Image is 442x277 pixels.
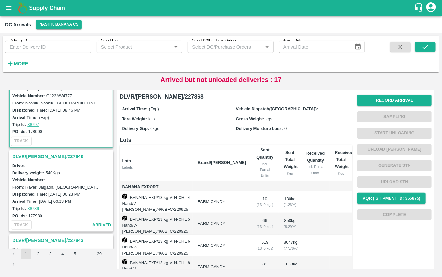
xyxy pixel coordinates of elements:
[189,43,253,51] input: Select DC/Purchase Orders
[12,94,45,98] label: Vehicle Number:
[279,191,301,213] td: 130 kg
[39,115,49,120] label: (Exp)
[27,163,28,168] span: -
[150,126,159,131] span: 0 kgs
[101,38,124,43] label: Select Product
[9,259,19,269] button: Go to next page
[120,213,193,235] td: BANANA-EXP/13 kg M N-CHL 5 Hand/V-[PERSON_NAME]/466BFC/220925
[48,108,80,112] label: [DATE] 08:46 PM
[12,122,26,127] label: Trip Id:
[149,106,159,111] span: (Exp)
[12,199,38,204] label: Arrival Time:
[306,164,325,176] div: incl. Partial Units
[122,126,149,131] label: Delivery Gap:
[193,191,251,213] td: FARM CANDY
[27,122,39,127] a: 88797
[12,177,45,182] label: Vehicle Number:
[198,160,246,165] b: Brand/[PERSON_NAME]
[357,193,426,204] button: AQR ( Shipment Id: 365875)
[192,38,236,43] label: Select DC/Purchase Orders
[352,41,364,53] button: Choose date
[12,129,27,134] label: PO Ids:
[251,235,279,257] td: 619
[16,2,29,14] img: logo
[58,249,68,259] button: Go to page 4
[335,150,353,169] b: Received Total Weight
[357,95,432,106] button: Record Arrival
[12,108,47,112] label: Dispatched Time:
[279,235,301,257] td: 8047 kg
[98,43,170,51] input: Select Product
[92,221,111,229] span: arrived
[12,247,26,252] label: Driver:
[122,106,148,111] label: Arrival Time:
[33,249,43,259] button: Go to page 2
[256,267,273,273] div: ( 13, 0 kgs)
[28,213,42,218] label: 177980
[256,202,273,208] div: ( 13, 0 kgs)
[46,86,65,91] label: 10348 Kgs
[236,126,283,131] label: Delivery Moisture Loss:
[12,115,38,120] label: Arrival Time:
[12,213,27,218] label: PO Ids:
[27,247,28,252] span: -
[46,94,72,98] label: GJ23AW4777
[12,185,24,190] label: From:
[25,100,191,105] label: Nashik, Nashik, [GEOGRAPHIC_DATA], [GEOGRAPHIC_DATA], [GEOGRAPHIC_DATA]
[236,106,318,111] label: Vehicle Dispatch([GEOGRAPHIC_DATA]):
[256,147,273,159] b: Sent Quantity
[120,191,193,213] td: BANANA-EXP/13 kg M N-CHL 4 Hand/V-[PERSON_NAME]/466BFC/220925
[148,116,155,121] span: kgs
[12,86,44,91] label: Delivery weight:
[266,116,272,121] span: kgs
[12,192,47,197] label: Dispatched Time:
[335,171,347,176] div: Kgs
[236,116,264,121] label: Gross Weight:
[161,75,281,85] p: Arrived but not unloaded deliveries : 17
[5,58,30,69] button: More
[46,170,60,175] label: 540 Kgs
[425,1,437,15] div: account of current user
[122,183,193,191] span: Banana Export
[122,194,127,199] img: box
[284,246,296,251] div: ( 77.76 %)
[39,199,71,204] label: [DATE] 06:23 PM
[10,38,27,43] label: Delivery ID
[28,129,42,134] label: 178000
[122,259,127,264] img: box
[256,161,273,179] div: incl. Partial Units
[306,151,325,163] b: Received Quantity
[48,192,80,197] label: [DATE] 06:23 PM
[25,184,145,190] label: Raver, Jalgaon, [GEOGRAPHIC_DATA], [GEOGRAPHIC_DATA]
[12,236,112,245] h3: DLVR/[PERSON_NAME]/227843
[279,41,349,53] input: Arrival Date
[279,213,301,235] td: 858 kg
[120,136,353,145] h6: Lots
[251,213,279,235] td: 66
[284,126,287,131] span: 0
[21,249,31,259] button: page 1
[5,41,91,53] input: Enter Delivery ID
[12,152,112,161] h3: DLVR/[PERSON_NAME]/227846
[45,249,56,259] button: Go to page 3
[29,4,414,13] a: Supply Chain
[193,235,251,257] td: FARM CANDY
[284,150,298,169] b: Sent Total Weight
[122,237,127,243] img: box
[122,158,131,163] b: Lots
[12,170,44,175] label: Delivery weight:
[120,235,193,257] td: BANANA-EXP/13 kg M N-CHL 6 Hand/V-[PERSON_NAME]/466BFC/220925
[414,2,425,14] div: customer-support
[82,251,92,257] div: …
[70,249,80,259] button: Go to page 5
[8,249,115,269] nav: pagination navigation
[122,216,127,221] img: box
[122,165,193,170] div: Labels
[284,224,296,229] div: ( 8.29 %)
[122,116,147,121] label: Tare Weight:
[14,61,28,66] strong: More
[12,163,26,168] label: Driver:
[12,101,24,105] label: From:
[1,1,16,15] button: open drawer
[5,21,31,29] div: DC Arrivals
